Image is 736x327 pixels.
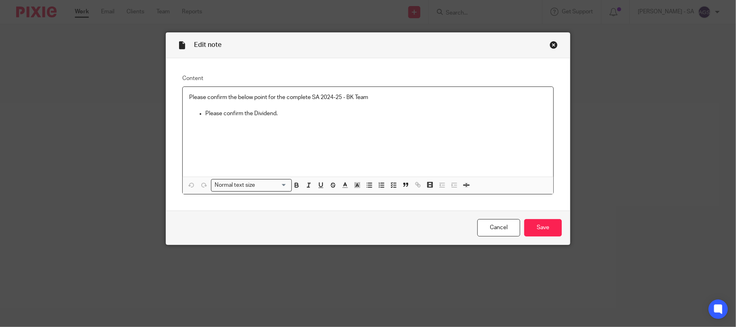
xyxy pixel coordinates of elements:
label: Content [182,74,554,82]
p: Please confirm the below point for the complete SA 2024-25 - BK Team [189,93,547,101]
input: Save [524,219,562,236]
div: Search for option [211,179,292,192]
a: Cancel [477,219,520,236]
div: Close this dialog window [550,41,558,49]
p: Please confirm the Dividend. [205,110,547,118]
span: Normal text size [213,181,257,190]
span: Edit note [194,42,221,48]
input: Search for option [258,181,287,190]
